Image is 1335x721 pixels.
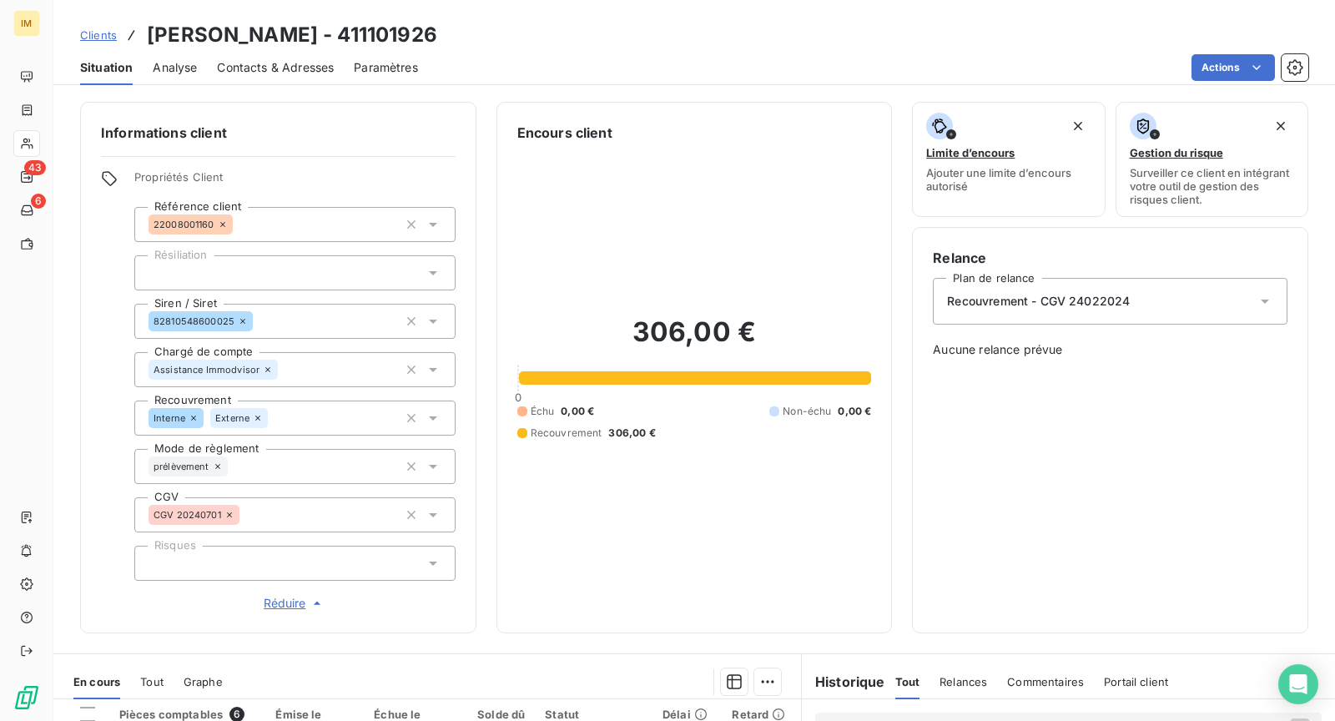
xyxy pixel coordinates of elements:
[515,391,521,404] span: 0
[31,194,46,209] span: 6
[1104,675,1168,688] span: Portail client
[13,10,40,37] div: IM
[154,365,259,375] span: Assistance Immodvisor
[13,197,39,224] a: 6
[732,708,791,721] div: Retard
[264,595,325,612] span: Réduire
[149,265,162,280] input: Ajouter une valeur
[80,27,117,43] a: Clients
[239,507,253,522] input: Ajouter une valeur
[561,404,594,419] span: 0,00 €
[233,217,246,232] input: Ajouter une valeur
[215,413,249,423] span: Externe
[933,341,1287,358] span: Aucune relance prévue
[1130,166,1294,206] span: Surveiller ce client en intégrant votre outil de gestion des risques client.
[947,293,1130,310] span: Recouvrement - CGV 24022024
[268,411,281,426] input: Ajouter une valeur
[154,219,214,229] span: 22008001160
[154,510,221,520] span: CGV 20240701
[895,675,920,688] span: Tout
[926,166,1091,193] span: Ajouter une limite d’encours autorisé
[531,404,555,419] span: Échu
[354,59,418,76] span: Paramètres
[134,594,456,613] button: Réduire
[1130,146,1223,159] span: Gestion du risque
[926,146,1015,159] span: Limite d’encours
[933,248,1287,268] h6: Relance
[147,20,437,50] h3: [PERSON_NAME] - 411101926
[783,404,831,419] span: Non-échu
[1007,675,1084,688] span: Commentaires
[253,314,266,329] input: Ajouter une valeur
[153,59,197,76] span: Analyse
[184,675,223,688] span: Graphe
[531,426,602,441] span: Recouvrement
[278,362,291,377] input: Ajouter une valeur
[217,59,334,76] span: Contacts & Adresses
[228,459,241,474] input: Ajouter une valeur
[134,170,456,194] span: Propriétés Client
[13,164,39,190] a: 43
[101,123,456,143] h6: Informations client
[154,461,209,471] span: prélèvement
[1116,102,1308,217] button: Gestion du risqueSurveiller ce client en intégrant votre outil de gestion des risques client.
[149,556,162,571] input: Ajouter une valeur
[608,426,655,441] span: 306,00 €
[802,672,885,692] h6: Historique
[275,708,354,721] div: Émise le
[1278,664,1318,704] div: Open Intercom Messenger
[374,708,452,721] div: Échue le
[1191,54,1275,81] button: Actions
[912,102,1105,217] button: Limite d’encoursAjouter une limite d’encours autorisé
[545,708,642,721] div: Statut
[80,59,133,76] span: Situation
[838,404,871,419] span: 0,00 €
[517,123,612,143] h6: Encours client
[940,675,987,688] span: Relances
[662,708,713,721] div: Délai
[80,28,117,42] span: Clients
[73,675,120,688] span: En cours
[24,160,46,175] span: 43
[13,684,40,711] img: Logo LeanPay
[154,413,185,423] span: Interne
[154,316,234,326] span: 82810548600025
[472,708,525,721] div: Solde dû
[517,315,872,366] h2: 306,00 €
[140,675,164,688] span: Tout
